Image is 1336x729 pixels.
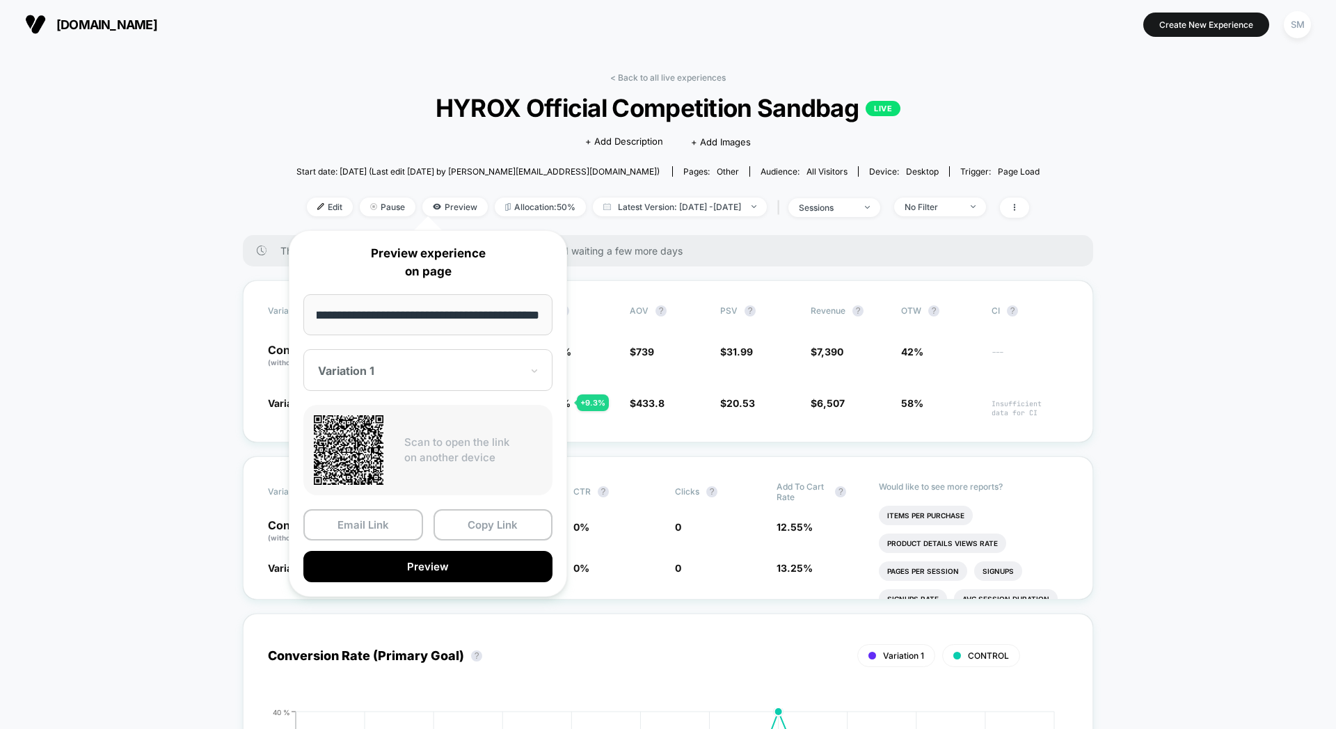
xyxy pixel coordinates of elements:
span: 0 % [573,562,589,574]
span: All Visitors [806,166,848,177]
span: PSV [720,305,738,316]
p: Preview experience on page [303,245,552,280]
span: Variation [268,305,344,317]
li: Product Details Views Rate [879,534,1006,553]
button: ? [471,650,482,662]
span: [DOMAIN_NAME] [56,17,157,32]
span: $ [811,346,843,358]
img: edit [317,203,324,210]
p: Would like to see more reports? [879,481,1069,492]
span: (without changes) [268,358,331,367]
img: calendar [603,203,611,210]
tspan: 40 % [273,707,290,716]
span: $ [630,346,654,358]
button: Email Link [303,509,423,540]
button: ? [928,305,939,317]
span: Insufficient data for CI [992,399,1068,417]
span: 42% [901,346,923,358]
span: AOV [630,305,649,316]
span: Revenue [811,305,845,316]
div: No Filter [905,202,960,212]
div: SM [1284,11,1311,38]
span: $ [720,346,753,358]
button: ? [655,305,667,317]
button: Preview [303,551,552,582]
span: Variation [268,481,344,502]
div: Trigger: [960,166,1040,177]
img: Visually logo [25,14,46,35]
span: desktop [906,166,939,177]
span: Pause [360,198,415,216]
span: $ [630,397,665,409]
button: ? [706,486,717,497]
button: ? [745,305,756,317]
li: Items Per Purchase [879,506,973,525]
span: Variation 1 [883,650,924,661]
span: 6,507 [817,397,845,409]
button: Copy Link [434,509,553,540]
div: Pages: [683,166,739,177]
li: Avg Session Duration [954,589,1058,609]
span: 12.55 % [777,521,813,533]
span: Variation 1 [268,562,317,574]
button: Create New Experience [1143,13,1269,37]
span: Device: [858,166,949,177]
span: 31.99 [726,346,753,358]
span: 0 [675,521,681,533]
span: Allocation: 50% [495,198,586,216]
span: + Add Description [585,135,663,149]
span: $ [720,397,755,409]
span: other [717,166,739,177]
p: Control [268,520,356,543]
span: 739 [636,346,654,358]
li: Pages Per Session [879,561,967,581]
span: Preview [422,198,488,216]
a: < Back to all live experiences [610,72,726,83]
span: CI [992,305,1068,317]
span: 0 % [573,521,589,533]
span: Start date: [DATE] (Last edit [DATE] by [PERSON_NAME][EMAIL_ADDRESS][DOMAIN_NAME]) [296,166,660,177]
span: Variation 1 [268,397,317,409]
li: Signups [974,561,1022,581]
img: end [971,205,976,208]
span: HYROX Official Competition Sandbag [334,93,1003,122]
img: rebalance [505,203,511,211]
div: sessions [799,202,854,213]
span: 58% [901,397,923,409]
span: (without changes) [268,534,331,542]
button: ? [852,305,864,317]
span: Edit [307,198,353,216]
div: + 9.3 % [577,394,609,411]
span: --- [992,348,1068,368]
p: Control [268,344,344,368]
span: 7,390 [817,346,843,358]
p: LIVE [866,101,900,116]
img: end [370,203,377,210]
button: ? [598,486,609,497]
img: end [751,205,756,208]
span: Add To Cart Rate [777,481,828,502]
span: Latest Version: [DATE] - [DATE] [593,198,767,216]
span: | [774,198,788,218]
div: Audience: [761,166,848,177]
button: ? [835,486,846,497]
span: CONTROL [968,650,1009,661]
button: [DOMAIN_NAME] [21,13,161,35]
span: 13.25 % [777,562,813,574]
span: 433.8 [636,397,665,409]
span: Page Load [998,166,1040,177]
span: There are still no statistically significant results. We recommend waiting a few more days [280,245,1065,257]
span: Clicks [675,486,699,497]
span: + Add Images [691,136,751,147]
li: Signups Rate [879,589,947,609]
img: end [865,206,870,209]
span: OTW [901,305,978,317]
span: 0 [675,562,681,574]
span: CTR [573,486,591,497]
button: SM [1280,10,1315,39]
span: $ [811,397,845,409]
p: Scan to open the link on another device [404,435,542,466]
button: ? [1007,305,1018,317]
span: 20.53 [726,397,755,409]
